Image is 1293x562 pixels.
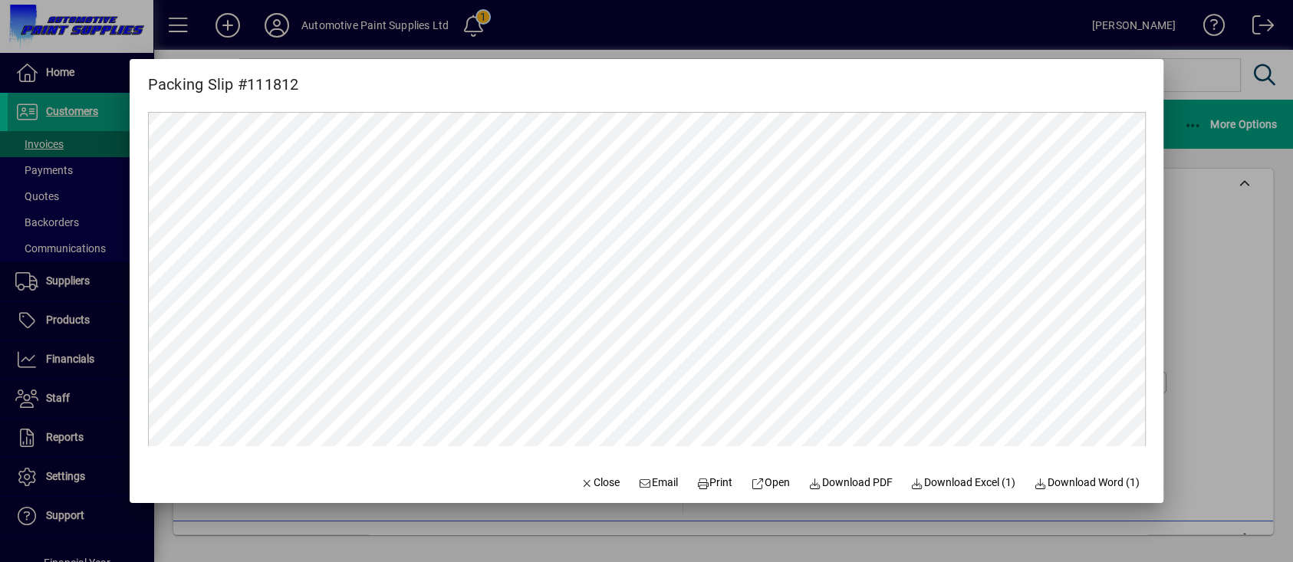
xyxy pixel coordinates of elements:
span: Download Excel (1) [910,475,1015,491]
span: Email [638,475,678,491]
span: Download Word (1) [1034,475,1140,491]
button: Print [689,469,739,497]
span: Print [696,475,733,491]
a: Download PDF [802,469,899,497]
span: Open [751,475,790,491]
button: Download Word (1) [1028,469,1146,497]
a: Open [745,469,796,497]
button: Download Excel (1) [904,469,1022,497]
button: Email [632,469,684,497]
h2: Packing Slip #111812 [130,59,317,97]
span: Download PDF [808,475,893,491]
button: Close [574,469,626,497]
span: Close [580,475,620,491]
